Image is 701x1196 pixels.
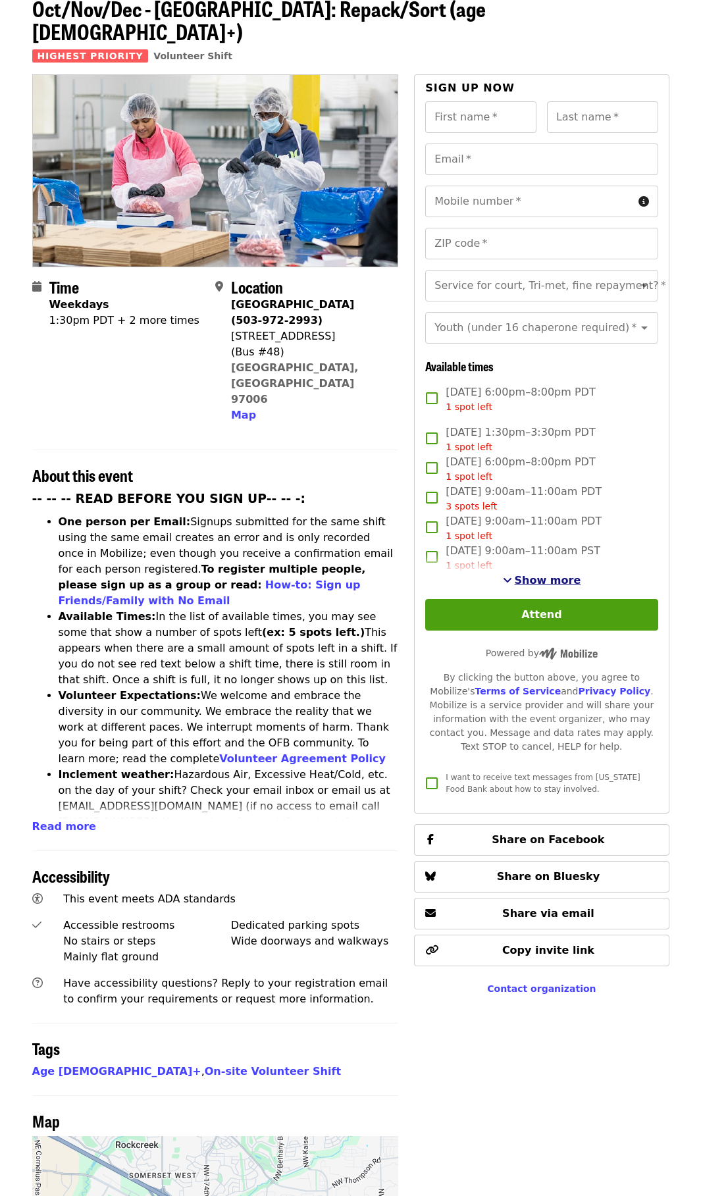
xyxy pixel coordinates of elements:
[231,918,399,933] div: Dedicated parking spots
[205,1065,341,1078] a: On-site Volunteer Shift
[231,933,399,949] div: Wide doorways and walkways
[446,402,492,412] span: 1 spot left
[446,425,595,454] span: [DATE] 1:30pm–3:30pm PDT
[425,101,536,133] input: First name
[63,977,388,1005] span: Have accessibility questions? Reply to your registration email to confirm your requirements or re...
[63,893,236,905] span: This event meets ADA standards
[32,977,43,989] i: question-circle icon
[32,1037,60,1060] span: Tags
[446,560,492,571] span: 1 spot left
[59,689,201,702] strong: Volunteer Expectations:
[446,513,602,543] span: [DATE] 9:00am–11:00am PDT
[32,1065,201,1078] a: Age [DEMOGRAPHIC_DATA]+
[32,893,43,905] i: universal-access icon
[59,563,366,591] strong: To register multiple people, please sign up as a group or read:
[231,361,359,405] a: [GEOGRAPHIC_DATA], [GEOGRAPHIC_DATA] 97006
[503,573,581,588] button: See more timeslots
[59,610,156,623] strong: Available Times:
[446,454,595,484] span: [DATE] 6:00pm–8:00pm PDT
[446,484,602,513] span: [DATE] 9:00am–11:00am PDT
[32,280,41,293] i: calendar icon
[231,328,388,344] div: [STREET_ADDRESS]
[231,275,283,298] span: Location
[515,574,581,586] span: Show more
[638,195,649,208] i: circle-info icon
[59,514,399,609] li: Signups submitted for the same shift using the same email creates an error and is only recorded o...
[425,599,658,631] button: Attend
[59,768,174,781] strong: Inclement weather:
[446,442,492,452] span: 1 spot left
[414,824,669,856] button: Share on Facebook
[59,515,191,528] strong: One person per Email:
[486,648,598,658] span: Powered by
[32,49,149,63] span: Highest Priority
[49,275,79,298] span: Time
[215,280,223,293] i: map-marker-alt icon
[32,463,133,486] span: About this event
[547,101,658,133] input: Last name
[262,626,365,638] strong: (ex: 5 spots left.)
[414,861,669,893] button: Share on Bluesky
[49,313,199,328] div: 1:30pm PDT + 2 more times
[414,898,669,929] button: Share via email
[49,298,109,311] strong: Weekdays
[32,819,96,835] button: Read more
[502,907,594,920] span: Share via email
[446,471,492,482] span: 1 spot left
[33,75,398,266] img: Oct/Nov/Dec - Beaverton: Repack/Sort (age 10+) organized by Oregon Food Bank
[32,1065,205,1078] span: ,
[32,919,41,931] i: check icon
[446,531,492,541] span: 1 spot left
[487,983,596,994] a: Contact organization
[59,609,399,688] li: In the list of available times, you may see some that show a number of spots left This appears wh...
[153,51,232,61] a: Volunteer Shift
[446,501,497,511] span: 3 spots left
[425,671,658,754] div: By clicking the button above, you agree to Mobilize's and . Mobilize is a service provider and wi...
[425,82,515,94] span: Sign up now
[492,833,604,846] span: Share on Facebook
[231,344,388,360] div: (Bus #48)
[497,870,600,883] span: Share on Bluesky
[578,686,650,696] a: Privacy Policy
[425,357,494,375] span: Available times
[475,686,561,696] a: Terms of Service
[63,949,231,965] div: Mainly flat ground
[63,918,231,933] div: Accessible restrooms
[425,186,633,217] input: Mobile number
[231,298,354,326] strong: [GEOGRAPHIC_DATA] (503-972-2993)
[635,276,654,295] button: Open
[425,228,658,259] input: ZIP code
[32,864,110,887] span: Accessibility
[59,579,361,607] a: How-to: Sign up Friends/Family with No Email
[59,767,399,846] li: Hazardous Air, Excessive Heat/Cold, etc. on the day of your shift? Check your email inbox or emai...
[502,944,594,956] span: Copy invite link
[32,820,96,833] span: Read more
[32,492,306,506] strong: -- -- -- READ BEFORE YOU SIGN UP-- -- -:
[219,752,386,765] a: Volunteer Agreement Policy
[32,1109,60,1132] span: Map
[446,773,640,794] span: I want to receive text messages from [US_STATE] Food Bank about how to stay involved.
[635,319,654,337] button: Open
[425,143,658,175] input: Email
[446,384,595,414] span: [DATE] 6:00pm–8:00pm PDT
[446,543,600,573] span: [DATE] 9:00am–11:00am PST
[63,933,231,949] div: No stairs or steps
[231,409,256,421] span: Map
[231,407,256,423] button: Map
[59,688,399,767] li: We welcome and embrace the diversity in our community. We embrace the reality that we work at dif...
[414,935,669,966] button: Copy invite link
[539,648,598,660] img: Powered by Mobilize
